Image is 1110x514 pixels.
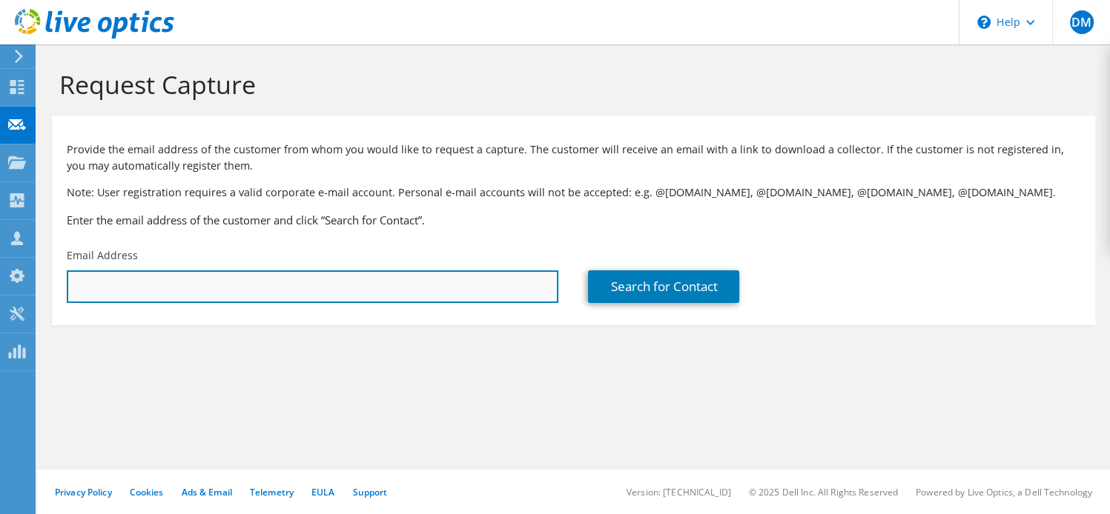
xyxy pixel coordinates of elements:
[916,486,1092,498] li: Powered by Live Optics, a Dell Technology
[627,486,731,498] li: Version: [TECHNICAL_ID]
[59,69,1080,100] h1: Request Capture
[311,486,334,498] a: EULA
[1070,10,1094,34] span: DM
[67,184,1080,201] p: Note: User registration requires a valid corporate e-mail account. Personal e-mail accounts will ...
[352,486,387,498] a: Support
[67,212,1080,228] h3: Enter the email address of the customer and click “Search for Contact”.
[977,16,991,29] svg: \n
[67,248,138,263] label: Email Address
[55,486,112,498] a: Privacy Policy
[182,486,232,498] a: Ads & Email
[67,141,1080,174] p: Provide the email address of the customer from whom you would like to request a capture. The cust...
[130,486,164,498] a: Cookies
[749,486,898,498] li: © 2025 Dell Inc. All Rights Reserved
[588,270,739,303] a: Search for Contact
[250,486,294,498] a: Telemetry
